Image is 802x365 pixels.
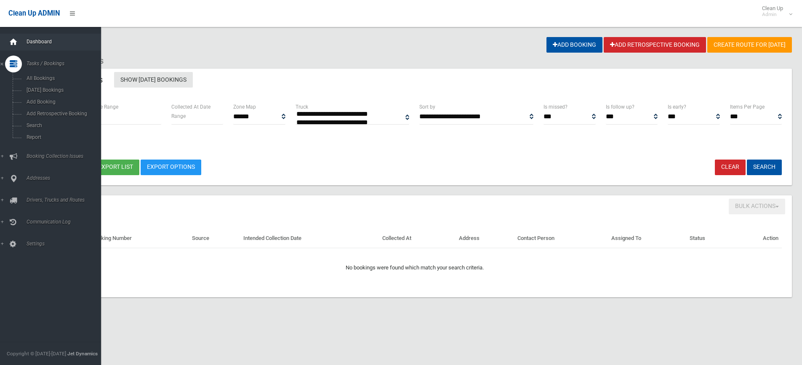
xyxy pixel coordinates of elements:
[379,229,456,248] th: Collected At
[296,102,308,112] label: Truck
[546,37,602,53] a: Add Booking
[24,61,107,67] span: Tasks / Bookings
[24,241,107,247] span: Settings
[24,39,107,45] span: Dashboard
[604,37,706,53] a: Add Retrospective Booking
[514,229,608,248] th: Contact Person
[189,229,240,248] th: Source
[24,123,100,128] span: Search
[24,175,107,181] span: Addresses
[24,87,100,93] span: [DATE] Bookings
[24,75,100,81] span: All Bookings
[24,153,107,159] span: Booking Collection Issues
[707,37,792,53] a: Create route for [DATE]
[88,229,189,248] th: Booking Number
[456,229,514,248] th: Address
[141,160,201,175] a: Export Options
[51,253,778,273] div: No bookings were found which match your search criteria.
[8,9,60,17] span: Clean Up ADMIN
[92,160,139,175] button: Export list
[240,229,379,248] th: Intended Collection Date
[747,160,782,175] button: Search
[758,5,791,18] span: Clean Up
[24,219,107,225] span: Communication Log
[608,229,686,248] th: Assigned To
[24,99,100,105] span: Add Booking
[24,134,100,140] span: Report
[7,351,66,357] span: Copyright © [DATE]-[DATE]
[24,197,107,203] span: Drivers, Trucks and Routes
[67,351,98,357] strong: Jet Dynamics
[24,111,100,117] span: Add Retrospective Booking
[686,229,734,248] th: Status
[734,229,782,248] th: Action
[762,11,783,18] small: Admin
[114,72,193,88] a: Show [DATE] Bookings
[715,160,746,175] a: Clear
